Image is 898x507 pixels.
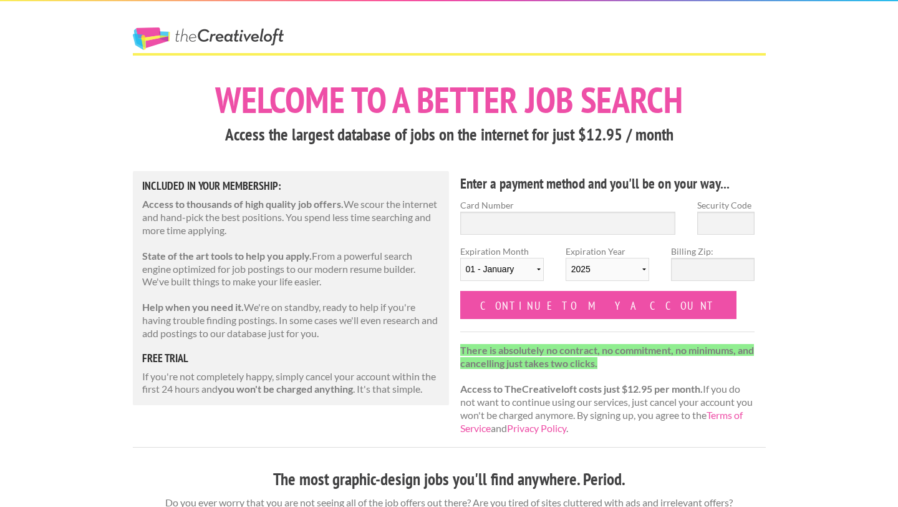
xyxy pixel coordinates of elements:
[566,245,649,291] label: Expiration Year
[460,291,737,319] input: Continue to my account
[142,198,344,210] strong: Access to thousands of high quality job offers.
[142,198,440,237] p: We scour the internet and hand-pick the best positions. You spend less time searching and more ti...
[507,422,566,434] a: Privacy Policy
[142,301,244,313] strong: Help when you need it.
[218,383,353,395] strong: you won't be charged anything
[460,245,544,291] label: Expiration Month
[460,199,676,212] label: Card Number
[460,383,703,395] strong: Access to TheCreativeloft costs just $12.95 per month.
[133,123,766,147] h3: Access the largest database of jobs on the internet for just $12.95 / month
[133,27,284,50] a: The Creative Loft
[697,199,755,212] label: Security Code
[142,250,440,288] p: From a powerful search engine optimized for job postings to our modern resume builder. We've buil...
[142,250,312,262] strong: State of the art tools to help you apply.
[671,245,755,258] label: Billing Zip:
[460,409,743,434] a: Terms of Service
[142,370,440,396] p: If you're not completely happy, simply cancel your account within the first 24 hours and . It's t...
[133,82,766,118] h1: Welcome to a better job search
[460,344,755,435] p: If you do not want to continue using our services, just cancel your account you won't be charged ...
[460,174,755,194] h4: Enter a payment method and you'll be on your way...
[133,468,766,491] h3: The most graphic-design jobs you'll find anywhere. Period.
[142,180,440,192] h5: Included in Your Membership:
[566,258,649,281] select: Expiration Year
[460,258,544,281] select: Expiration Month
[460,344,754,369] strong: There is absolutely no contract, no commitment, no minimums, and cancelling just takes two clicks.
[142,301,440,340] p: We're on standby, ready to help if you're having trouble finding postings. In some cases we'll ev...
[142,353,440,364] h5: free trial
